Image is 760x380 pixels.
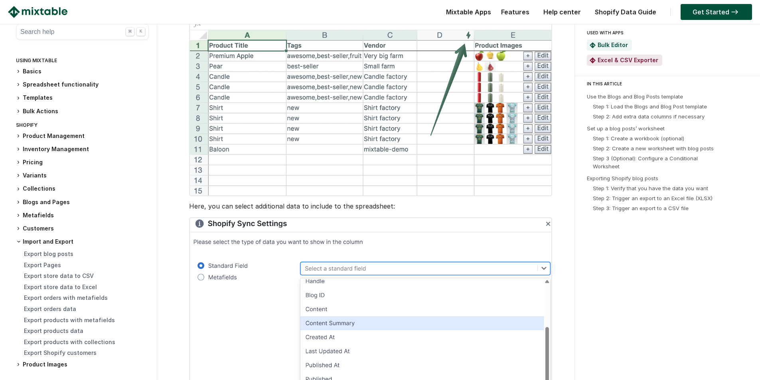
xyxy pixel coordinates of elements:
img: Mixtable Spreadsheet Bulk Editor App [590,42,596,48]
a: Excel & CSV Exporter [598,57,658,63]
h3: Customers [16,224,149,233]
h3: Collections [16,185,149,193]
a: Export blog posts [24,250,73,257]
div: Mixtable Apps [442,6,491,22]
a: Step 3: Trigger an export to a CSV file [593,205,689,211]
a: Features [497,8,533,16]
h3: Product Management [16,132,149,140]
h3: Import and Export [16,238,149,246]
a: Step 1: Load the Blogs and Blog Post template [593,103,707,110]
h3: Blogs and Pages [16,198,149,207]
a: Get Started [681,4,752,20]
a: Help center [539,8,585,16]
p: Here, you can select additional data to include to the spreadsheet: [189,201,551,211]
a: Export store data to Excel [24,284,97,290]
a: Export orders with metafields [24,294,108,301]
a: Export products data [24,327,83,334]
div: ⌘ [126,27,134,36]
h3: Basics [16,67,149,76]
div: Shopify [16,120,149,132]
h3: Bulk Actions [16,107,149,116]
h3: Metafields [16,211,149,220]
a: Export orders data [24,305,76,312]
a: Step 1: Create a workbook (optional) [593,135,684,142]
a: Shopify Data Guide [591,8,660,16]
button: Search help ⌘ K [16,24,149,40]
h3: Inventory Management [16,145,149,154]
a: Export Pages [24,262,61,268]
a: Export store data to CSV [24,272,94,279]
a: Step 2: Create a new worksheet with blog posts [593,145,714,152]
img: Mixtable logo [8,6,67,18]
h3: Templates [16,94,149,102]
h3: Pricing [16,158,149,167]
div: USED WITH APPS [587,28,745,37]
a: Bulk Editor [598,41,628,48]
a: Step 1: Verify that you have the data you want [593,185,708,191]
div: Using Mixtable [16,56,149,67]
a: Export products with collections [24,339,115,345]
a: Use the Blogs and Blog Posts template [587,93,683,100]
a: Step 3 (Optional): Configure a Conditional Worksheet [593,155,698,169]
img: Add Shopify data to a spreadsheet [189,3,552,196]
div: IN THIS ARTICLE [587,80,753,87]
h3: Product Images [16,360,149,369]
a: Set up a blog posts’ worksheet [587,125,665,132]
div: K [136,27,145,36]
a: Export products with metafields [24,317,115,323]
a: Step 2: Trigger an export to an Excel file (XLSX) [593,195,713,201]
img: arrow-right.svg [729,10,740,14]
a: Exporting Shopify blog posts [587,175,658,181]
img: Mixtable Excel & CSV Exporter App [590,57,596,63]
h3: Variants [16,171,149,180]
a: Step 2: Add extra data columns if necessary [593,113,705,120]
h3: Spreadsheet functionality [16,81,149,89]
a: Export Shopify customers [24,349,97,356]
